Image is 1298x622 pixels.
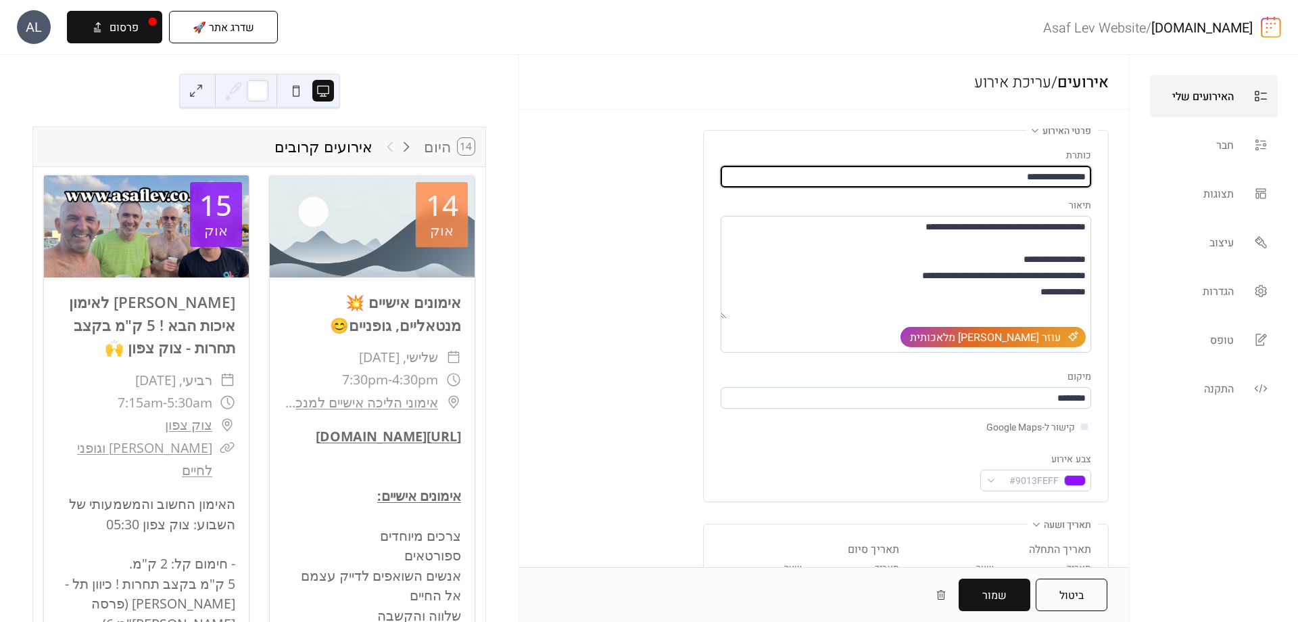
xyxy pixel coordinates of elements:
[118,391,163,414] span: 7:15am
[1059,587,1084,604] span: ביטול
[848,541,899,558] div: תאריך סיום
[199,191,232,219] div: 15
[1172,86,1234,108] span: האירועים שלי
[359,346,438,368] span: שלישי, [DATE]
[165,414,212,436] a: צוק צפון
[446,391,461,414] div: ​
[135,369,212,391] span: רביעי, [DATE]
[220,414,235,436] div: ​
[1146,18,1151,38] b: /
[220,437,235,459] div: ​
[167,391,212,414] span: 5:30am
[974,71,1057,94] span: / עריכת אירוע
[204,223,228,238] div: אוק
[723,198,1091,214] div: תיאור
[1210,330,1234,351] span: טופס
[377,487,461,505] u: אימונים אישיים:
[1150,124,1278,166] a: חבר
[193,20,254,36] span: שדרג אתר 🚀
[784,560,802,577] span: שעה
[446,346,461,368] div: ​
[1203,281,1234,303] span: הגדרות
[169,11,278,43] button: שדרג אתר 🚀
[1036,579,1107,611] button: ביטול
[77,439,212,479] a: [PERSON_NAME] וגופני לחיים
[959,579,1030,611] button: שמור
[1150,173,1278,215] a: תצוגות
[1150,368,1278,409] a: התקנה
[1204,378,1234,400] span: התקנה
[1150,221,1278,263] a: עיצוב
[983,451,1091,468] div: צבע אירוע
[110,20,139,36] span: פרסום
[274,135,372,158] div: אירועים קרובים
[283,391,438,414] a: אימוני הליכה אישיים למנכ״לים ובכירים
[426,191,458,219] div: 14
[1042,123,1091,139] span: פרטי האירוע
[875,560,899,577] span: תאריך
[1057,71,1109,94] a: אירועים
[982,587,1007,604] span: שמור
[1029,541,1091,558] div: תאריך התחלה
[163,391,167,414] span: -
[17,10,51,44] div: AL
[69,292,235,358] a: [PERSON_NAME] לאימון איכות הבא ! 5 ק"מ בקצב תחרות - צוק צפון 🙌
[1261,16,1281,38] img: logo
[1150,319,1278,361] a: טופס
[1151,18,1253,38] a: [DOMAIN_NAME]
[900,327,1086,347] button: עוזר [PERSON_NAME] מלאכותית
[270,291,475,336] div: אימונים אישיים 💥מנטאליים, גופניים😊
[910,330,1061,346] div: עוזר [PERSON_NAME] מלאכותית
[1067,560,1091,577] span: תאריך
[1209,232,1234,254] span: עיצוב
[220,391,235,414] div: ​
[1150,75,1278,117] a: האירועים שלי
[1043,18,1146,38] b: Asaf Lev Website
[446,368,461,391] div: ​
[392,368,438,391] span: 4:30pm
[1203,183,1234,205] span: תצוגות
[1150,270,1278,312] a: הגדרות
[1002,473,1059,489] span: #9013FEFF
[316,427,461,445] a: [URL][DOMAIN_NAME]
[388,368,392,391] span: -
[67,11,162,43] button: פרסום
[723,369,1091,385] div: מיקום
[430,223,454,238] div: אוק
[1044,517,1091,533] span: תאריך ושעה
[1216,135,1234,156] span: חבר
[220,369,235,391] div: ​
[723,148,1091,164] div: כותרת
[342,368,388,391] span: 7:30pm
[986,420,1075,436] span: קישור ל-Google Maps
[976,560,994,577] span: שעה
